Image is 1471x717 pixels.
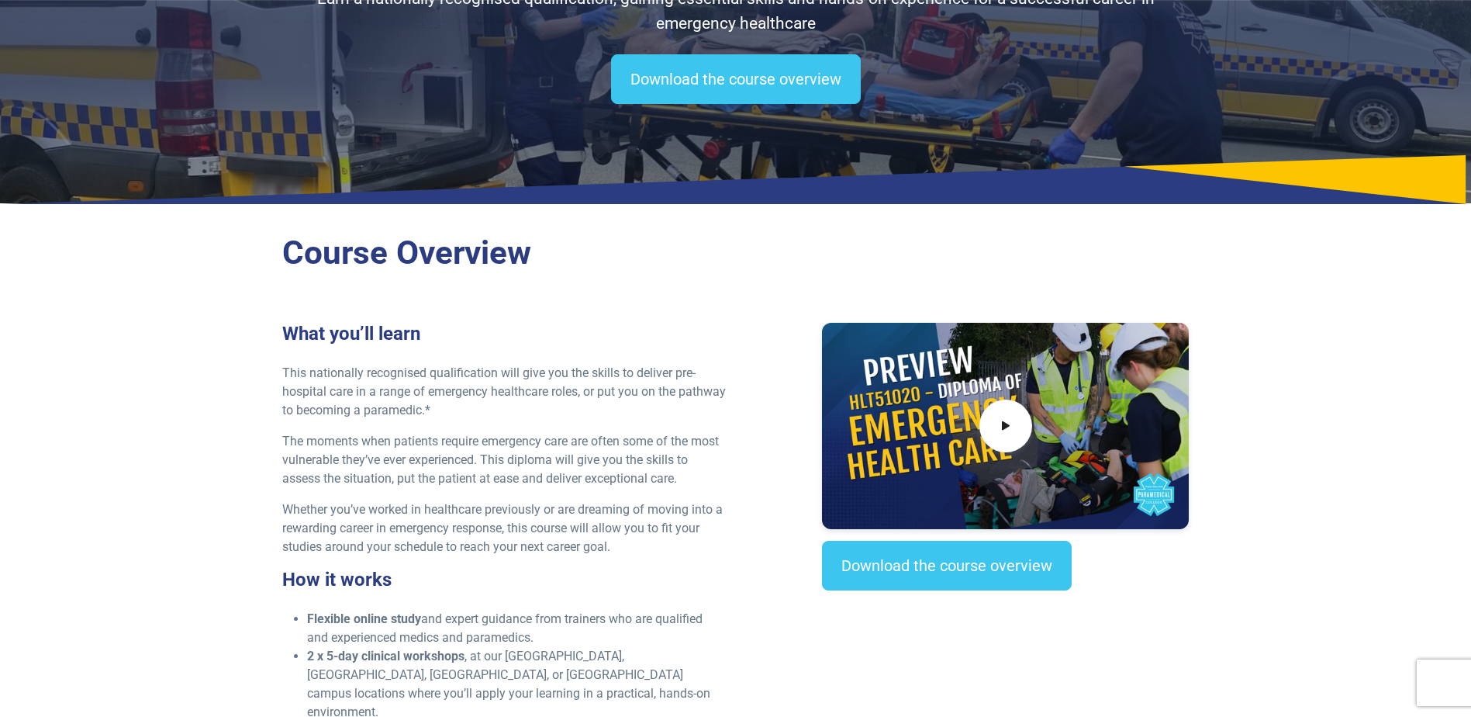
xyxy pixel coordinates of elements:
strong: Flexible online study [307,611,421,626]
h3: How it works [282,569,727,591]
h2: Course Overview [282,234,1190,273]
p: This nationally recognised qualification will give you the skills to deliver pre-hospital care in... [282,364,727,420]
h3: What you’ll learn [282,323,727,345]
p: The moments when patients require emergency care are often some of the most vulnerable they’ve ev... [282,432,727,488]
strong: 2 x 5-day clinical workshops [307,649,464,663]
li: and expert guidance from trainers who are qualified and experienced medics and paramedics. [307,610,727,647]
a: Download the course overview [611,54,861,104]
p: Whether you’ve worked in healthcare previously or are dreaming of moving into a rewarding career ... [282,501,727,556]
a: Download the course overview [822,541,1072,591]
iframe: EmbedSocial Universal Widget [822,622,1189,701]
